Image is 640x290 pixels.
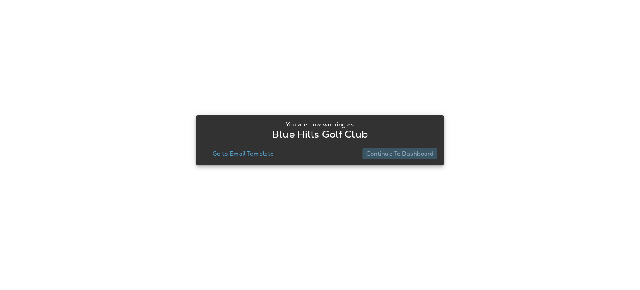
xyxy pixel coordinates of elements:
p: Blue Hills Golf Club [272,131,368,138]
p: Continue to Dashboard [366,150,434,157]
p: Go to Email Template [212,150,274,157]
p: You are now working as [286,121,354,128]
button: Continue to Dashboard [363,148,437,159]
button: Go to Email Template [209,148,277,159]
